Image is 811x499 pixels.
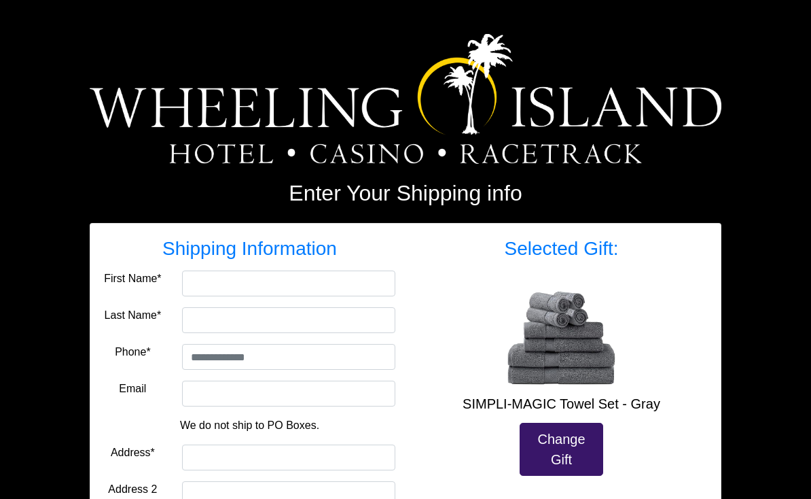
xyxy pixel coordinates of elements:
[105,307,162,324] label: Last Name*
[111,445,155,461] label: Address*
[416,237,707,260] h3: Selected Gift:
[507,276,616,385] img: SIMPLI-MAGIC Towel Set - Gray
[119,381,146,397] label: Email
[90,34,721,164] img: Logo
[108,481,157,498] label: Address 2
[90,180,721,206] h2: Enter Your Shipping info
[520,423,603,476] a: Change Gift
[115,344,151,360] label: Phone*
[104,237,395,260] h3: Shipping Information
[104,271,161,287] label: First Name*
[416,396,707,412] h5: SIMPLI-MAGIC Towel Set - Gray
[114,417,385,434] p: We do not ship to PO Boxes.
